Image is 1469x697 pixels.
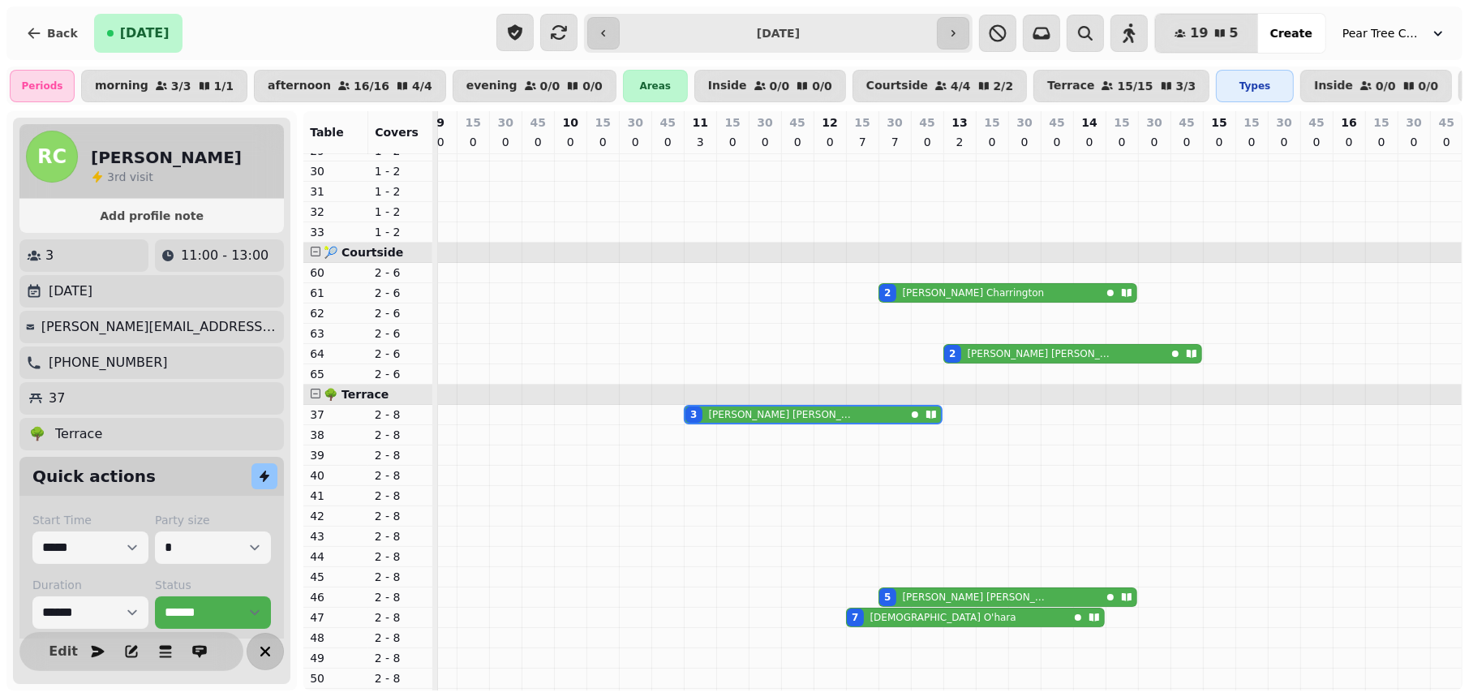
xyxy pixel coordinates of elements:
[32,465,156,488] h2: Quick actions
[1373,114,1389,131] p: 15
[1257,14,1325,53] button: Create
[466,134,479,150] p: 0
[310,589,362,605] p: 46
[465,114,480,131] p: 15
[412,80,432,92] p: 4 / 4
[1050,134,1063,150] p: 0
[324,246,403,259] span: 🎾 Courtside
[171,80,191,92] p: 3 / 3
[726,134,739,150] p: 0
[1243,114,1259,131] p: 15
[268,80,331,93] p: afternoon
[375,224,427,240] p: 1 - 2
[986,134,999,150] p: 0
[354,80,389,92] p: 16 / 16
[1245,134,1258,150] p: 0
[310,467,362,484] p: 40
[994,80,1014,92] p: 2 / 2
[1216,70,1294,102] div: Types
[1300,70,1452,102] button: Inside0/00/0
[724,114,740,131] p: 15
[310,183,362,200] p: 31
[107,170,114,183] span: 3
[47,635,79,668] button: Edit
[155,577,271,593] label: Status
[812,80,832,92] p: 0 / 0
[49,353,168,372] p: [PHONE_NUMBER]
[436,114,445,131] p: 9
[1230,27,1239,40] span: 5
[310,609,362,626] p: 47
[375,366,427,382] p: 2 - 6
[10,70,75,102] div: Periods
[497,114,513,131] p: 30
[114,170,130,183] span: rd
[1179,114,1194,131] p: 45
[1308,114,1324,131] p: 45
[1155,14,1257,53] button: 195
[310,407,362,423] p: 37
[854,114,870,131] p: 15
[1049,114,1064,131] p: 45
[884,591,891,604] div: 5
[310,224,362,240] p: 33
[951,114,967,131] p: 13
[26,205,277,226] button: Add profile note
[1018,134,1031,150] p: 0
[791,134,804,150] p: 0
[1314,80,1353,93] p: Inside
[866,80,928,93] p: Courtside
[375,508,427,524] p: 2 - 8
[310,285,362,301] p: 61
[1276,114,1291,131] p: 30
[887,114,902,131] p: 30
[375,126,419,139] span: Covers
[757,114,772,131] p: 30
[310,325,362,342] p: 63
[375,650,427,666] p: 2 - 8
[375,609,427,626] p: 2 - 8
[692,114,707,131] p: 11
[530,114,545,131] p: 45
[823,134,836,150] p: 0
[375,549,427,565] p: 2 - 8
[45,246,54,265] p: 3
[453,70,616,102] button: evening0/00/0
[434,134,447,150] p: 0
[91,146,242,169] h2: [PERSON_NAME]
[466,80,518,93] p: evening
[1176,80,1196,92] p: 3 / 3
[708,80,747,93] p: Inside
[375,265,427,281] p: 2 - 6
[1419,80,1439,92] p: 0 / 0
[310,670,362,686] p: 50
[953,134,966,150] p: 2
[81,70,247,102] button: morning3/31/1
[181,246,268,265] p: 11:00 - 13:00
[903,591,1051,604] p: [PERSON_NAME] [PERSON_NAME]
[49,389,65,408] p: 37
[375,285,427,301] p: 2 - 6
[375,488,427,504] p: 2 - 8
[1376,80,1396,92] p: 0 / 0
[95,80,148,93] p: morning
[310,630,362,646] p: 48
[582,80,603,92] p: 0 / 0
[254,70,446,102] button: afternoon16/164/4
[853,70,1027,102] button: Courtside4/42/2
[37,147,67,166] span: RC
[822,114,837,131] p: 12
[770,80,790,92] p: 0 / 0
[1190,27,1208,40] span: 19
[375,467,427,484] p: 2 - 8
[375,447,427,463] p: 2 - 8
[1148,134,1161,150] p: 0
[852,611,858,624] div: 7
[627,114,642,131] p: 30
[375,670,427,686] p: 2 - 8
[54,645,73,658] span: Edit
[1117,80,1153,92] p: 15 / 15
[1033,70,1209,102] button: Terrace15/153/3
[1146,114,1162,131] p: 30
[1180,134,1193,150] p: 0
